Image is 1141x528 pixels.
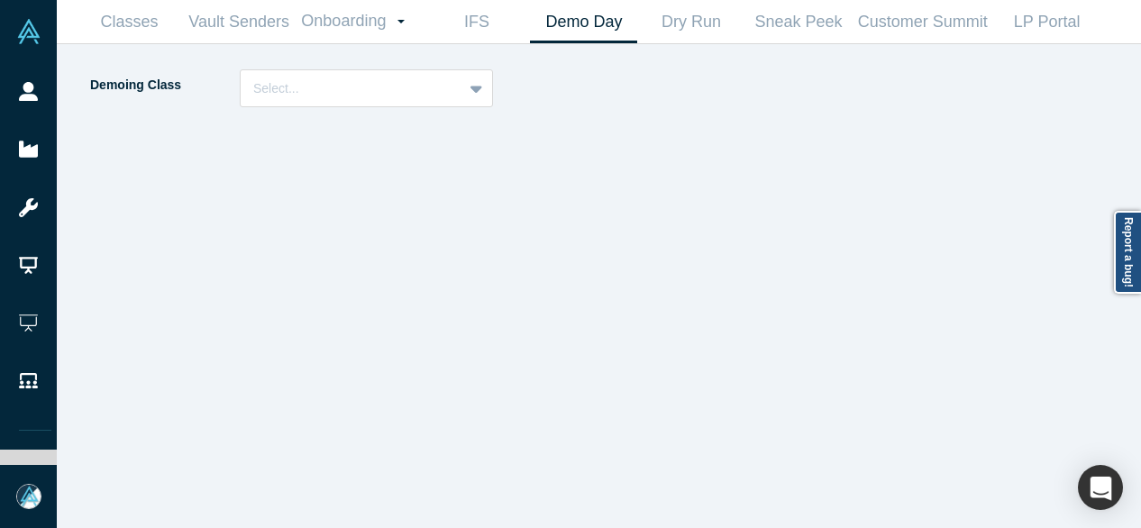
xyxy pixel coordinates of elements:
[88,69,240,101] label: Demoing Class
[993,1,1100,43] a: LP Portal
[76,1,183,43] a: Classes
[16,484,41,509] img: Mia Scott's Account
[530,1,637,43] a: Demo Day
[423,1,530,43] a: IFS
[295,1,423,42] a: Onboarding
[852,1,993,43] a: Customer Summit
[183,1,295,43] a: Vault Senders
[744,1,852,43] a: Sneak Peek
[1114,211,1141,294] a: Report a bug!
[637,1,744,43] a: Dry Run
[16,19,41,44] img: Alchemist Vault Logo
